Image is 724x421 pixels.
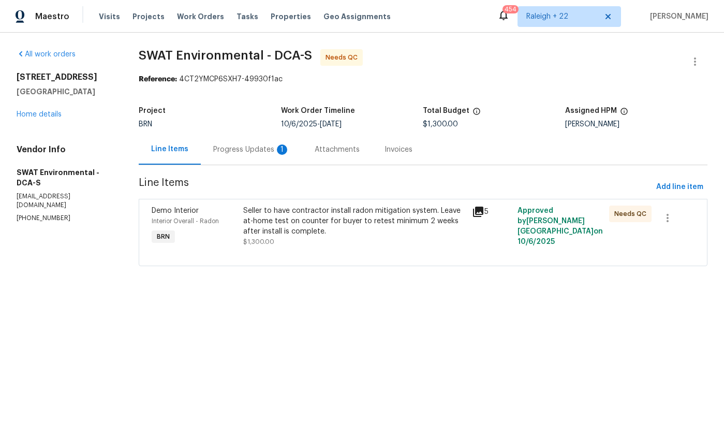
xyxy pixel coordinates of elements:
[237,13,258,20] span: Tasks
[17,214,114,223] p: [PHONE_NUMBER]
[17,144,114,155] h4: Vendor Info
[656,181,703,194] span: Add line item
[139,178,652,197] span: Line Items
[423,121,458,128] span: $1,300.00
[17,111,62,118] a: Home details
[152,218,219,224] span: Interior Overall - Radon
[153,231,174,242] span: BRN
[99,11,120,22] span: Visits
[35,11,69,22] span: Maestro
[139,74,707,84] div: 4CT2YMCP6SXH7-49930f1ac
[139,76,177,83] b: Reference:
[472,206,511,218] div: 5
[620,107,628,121] span: The hpm assigned to this work order.
[152,207,199,214] span: Demo Interior
[139,121,152,128] span: BRN
[17,167,114,188] h5: SWAT Environmental - DCA-S
[281,121,342,128] span: -
[315,144,360,155] div: Attachments
[281,121,317,128] span: 10/6/2025
[472,107,481,121] span: The total cost of line items that have been proposed by Opendoor. This sum includes line items th...
[17,86,114,97] h5: [GEOGRAPHIC_DATA]
[271,11,311,22] span: Properties
[151,144,188,154] div: Line Items
[320,121,342,128] span: [DATE]
[652,178,707,197] button: Add line item
[17,192,114,210] p: [EMAIL_ADDRESS][DOMAIN_NAME]
[614,209,651,219] span: Needs QC
[385,144,412,155] div: Invoices
[177,11,224,22] span: Work Orders
[423,107,469,114] h5: Total Budget
[281,107,355,114] h5: Work Order Timeline
[565,107,617,114] h5: Assigned HPM
[243,206,466,237] div: Seller to have contractor install radon mitigation system. Leave at-home test on counter for buye...
[526,11,597,22] span: Raleigh + 22
[505,4,516,14] div: 454
[132,11,165,22] span: Projects
[518,238,555,245] span: 10/6/2025
[323,11,391,22] span: Geo Assignments
[277,144,287,155] div: 1
[646,11,708,22] span: [PERSON_NAME]
[518,207,603,245] span: Approved by [PERSON_NAME][GEOGRAPHIC_DATA] on
[139,107,166,114] h5: Project
[213,144,290,155] div: Progress Updates
[565,121,707,128] div: [PERSON_NAME]
[326,52,362,63] span: Needs QC
[139,49,312,62] span: SWAT Environmental - DCA-S
[17,51,76,58] a: All work orders
[17,72,114,82] h2: [STREET_ADDRESS]
[243,239,274,245] span: $1,300.00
